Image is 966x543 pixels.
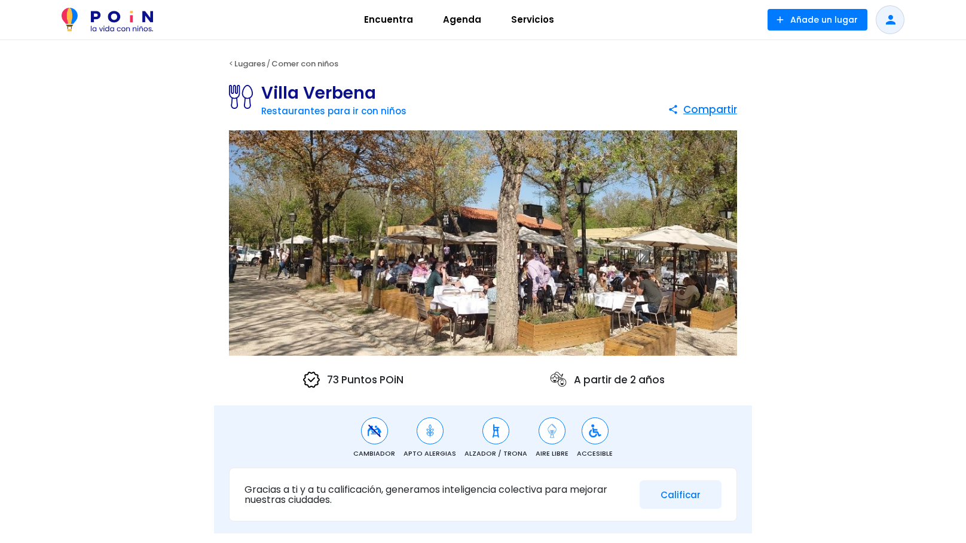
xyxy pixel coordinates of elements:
[214,55,752,73] div: < /
[302,370,403,389] p: 73 Puntos POiN
[549,370,665,389] p: A partir de 2 años
[428,5,496,34] a: Agenda
[588,423,603,438] img: Accesible
[349,5,428,34] a: Encuentra
[577,449,613,459] span: Accesible
[271,58,338,69] a: Comer con niños
[488,423,503,438] img: Alzador / Trona
[549,370,568,389] img: ages icon
[244,484,631,505] p: Gracias a ti y a tu calificación, generamos inteligencia colectiva para mejorar nuestras ciudades.
[768,9,867,30] button: Añade un lugar
[506,10,560,29] span: Servicios
[229,85,261,109] img: Restaurantes para ir con niños
[261,85,406,102] h1: Villa Verbena
[438,10,487,29] span: Agenda
[464,449,527,459] span: Alzador / Trona
[229,130,737,356] img: Villa Verbena
[640,480,722,510] button: Calificar
[359,10,418,29] span: Encuentra
[353,449,395,459] span: Cambiador
[62,8,153,32] img: POiN
[536,449,568,459] span: Aire Libre
[423,423,438,438] img: Apto alergias
[545,423,560,438] img: Aire Libre
[234,58,265,69] a: Lugares
[403,449,456,459] span: Apto alergias
[496,5,569,34] a: Servicios
[668,99,737,120] button: Compartir
[261,105,406,117] a: Restaurantes para ir con niños
[302,370,321,389] img: verified icon
[367,423,382,438] img: Cambiador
